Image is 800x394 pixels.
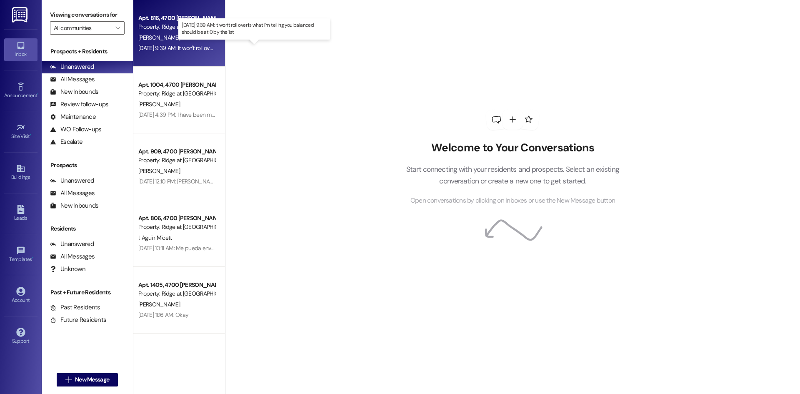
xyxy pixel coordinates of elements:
[42,161,133,170] div: Prospects
[57,373,118,386] button: New Message
[42,47,133,56] div: Prospects + Residents
[37,91,38,97] span: •
[138,80,215,89] div: Apt. 1004, 4700 [PERSON_NAME] 10
[182,22,327,36] p: [DATE] 9:39 AM: It won't roll over is what I'm telling you balanced should be at 0 by the 1st
[138,214,215,223] div: Apt. 806, 4700 [PERSON_NAME] 8
[12,7,29,23] img: ResiDesk Logo
[410,196,615,206] span: Open conversations by clicking on inboxes or use the New Message button
[50,265,85,274] div: Unknown
[138,156,215,165] div: Property: Ridge at [GEOGRAPHIC_DATA] (4506)
[50,176,94,185] div: Unanswered
[50,252,95,261] div: All Messages
[50,189,95,198] div: All Messages
[75,375,109,384] span: New Message
[50,303,100,312] div: Past Residents
[50,75,95,84] div: All Messages
[50,88,98,96] div: New Inbounds
[4,243,37,266] a: Templates •
[50,125,101,134] div: WO Follow-ups
[138,301,180,308] span: [PERSON_NAME]
[138,14,215,23] div: Apt. 816, 4700 [PERSON_NAME] 8
[50,138,82,146] div: Escalate
[138,289,215,298] div: Property: Ridge at [GEOGRAPHIC_DATA] (4506)
[138,147,215,156] div: Apt. 909, 4700 [PERSON_NAME] 9
[50,100,108,109] div: Review follow-ups
[138,178,452,185] div: [DATE] 12:10 PM: [PERSON_NAME] this is [PERSON_NAME] at the ridge in unit #909 is it to late to r...
[4,202,37,225] a: Leads
[50,8,125,21] label: Viewing conversations for
[393,163,632,187] p: Start connecting with your residents and prospects. Select an existing conversation or create a n...
[54,21,111,35] input: All communities
[65,376,72,383] i: 
[50,316,106,324] div: Future Residents
[4,325,37,348] a: Support
[138,311,188,319] div: [DATE] 11:16 AM: Okay
[4,120,37,143] a: Site Visit •
[32,255,33,261] span: •
[138,100,180,108] span: [PERSON_NAME]
[393,141,632,155] h2: Welcome to Your Conversations
[42,288,133,297] div: Past + Future Residents
[50,63,94,71] div: Unanswered
[50,113,96,121] div: Maintenance
[138,234,172,241] span: I. Aguin Micett
[138,223,215,231] div: Property: Ridge at [GEOGRAPHIC_DATA] (4506)
[138,34,180,41] span: [PERSON_NAME]
[138,281,215,289] div: Apt. 1405, 4700 [PERSON_NAME] 14
[115,25,120,31] i: 
[138,89,215,98] div: Property: Ridge at [GEOGRAPHIC_DATA] (4506)
[138,244,359,252] div: [DATE] 10:11 AM: Me pueda enviar la aplicación desbloqueada para realizar el pago por favor
[4,284,37,307] a: Account
[138,167,180,175] span: [PERSON_NAME]
[138,23,215,31] div: Property: Ridge at [GEOGRAPHIC_DATA] (4506)
[4,161,37,184] a: Buildings
[42,224,133,233] div: Residents
[4,38,37,61] a: Inbox
[30,132,31,138] span: •
[50,240,94,248] div: Unanswered
[138,44,351,52] div: [DATE] 9:39 AM: It won't roll over is what I'm telling you balanced should be at 0 by the 1st
[50,201,98,210] div: New Inbounds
